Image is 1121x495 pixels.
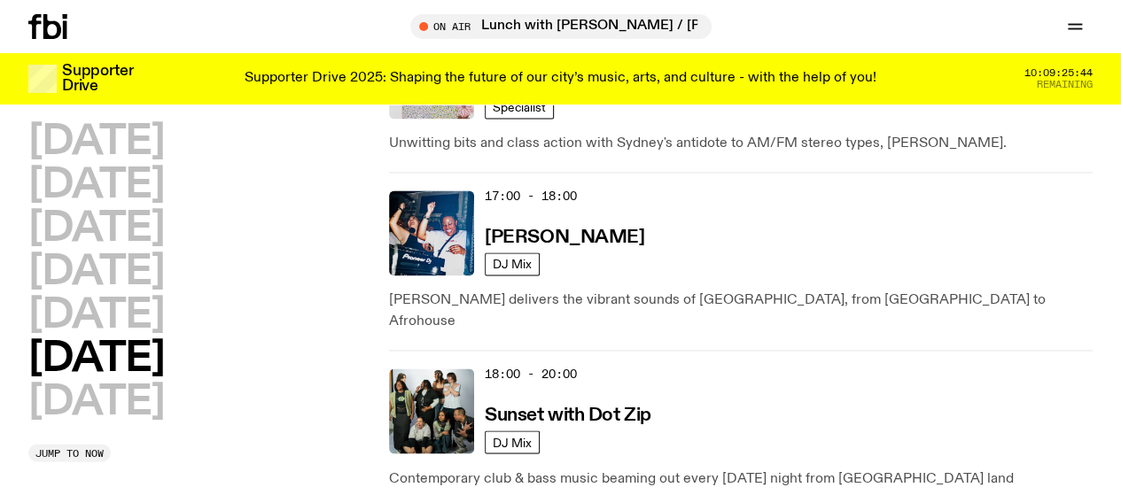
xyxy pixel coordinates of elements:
[28,252,164,292] button: [DATE]
[485,406,651,425] h3: Sunset with Dot Zip
[493,258,532,271] span: DJ Mix
[1024,68,1093,78] span: 10:09:25:44
[485,366,577,383] span: 18:00 - 20:00
[389,468,1093,489] p: Contemporary club & bass music beaming out every [DATE] night from [GEOGRAPHIC_DATA] land
[28,296,164,336] button: [DATE]
[62,64,133,94] h3: Supporter Drive
[28,339,164,379] button: [DATE]
[485,252,540,275] a: DJ Mix
[28,122,164,162] button: [DATE]
[493,101,546,114] span: Specialist
[35,448,104,458] span: Jump to now
[485,188,577,205] span: 17:00 - 18:00
[485,228,644,247] h3: [PERSON_NAME]
[493,436,532,449] span: DJ Mix
[410,14,712,39] button: On AirLunch with [PERSON_NAME] / [PERSON_NAME] for [MEDICAL_DATA] Interview
[28,383,164,422] button: [DATE]
[485,225,644,247] a: [PERSON_NAME]
[28,209,164,249] button: [DATE]
[28,444,111,461] button: Jump to now
[389,133,1093,154] p: Unwitting bits and class action with Sydney's antidote to AM/FM stereo types, [PERSON_NAME].
[389,290,1093,332] p: [PERSON_NAME] delivers the vibrant sounds of [GEOGRAPHIC_DATA], from [GEOGRAPHIC_DATA] to Afrohouse
[485,403,651,425] a: Sunset with Dot Zip
[28,166,164,205] button: [DATE]
[485,96,554,119] a: Specialist
[245,71,876,87] p: Supporter Drive 2025: Shaping the future of our city’s music, arts, and culture - with the help o...
[485,430,540,453] a: DJ Mix
[1037,80,1093,89] span: Remaining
